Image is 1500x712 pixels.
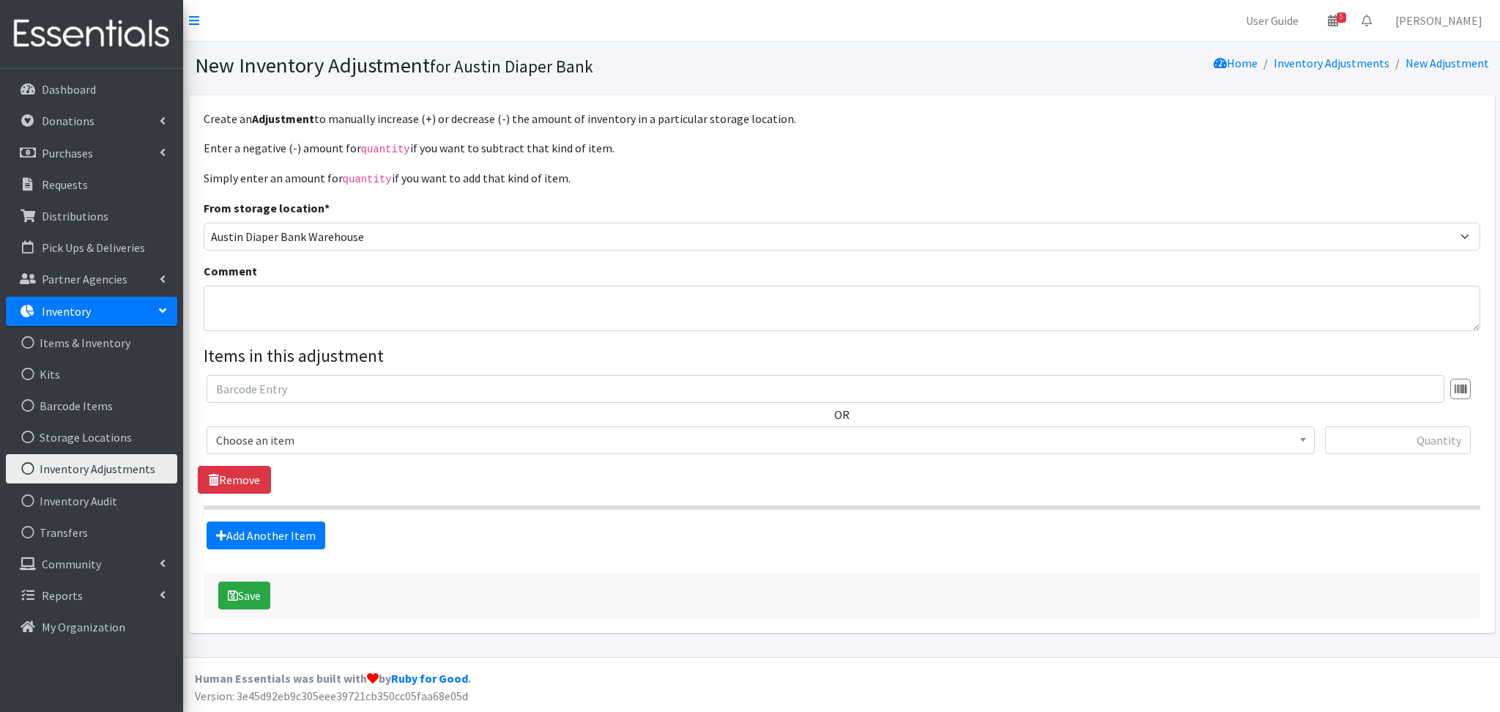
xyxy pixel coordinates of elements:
[6,297,177,326] a: Inventory
[1384,6,1494,35] a: [PERSON_NAME]
[204,343,1480,369] legend: Items in this adjustment
[204,199,330,217] label: From storage location
[6,581,177,610] a: Reports
[6,360,177,389] a: Kits
[195,53,836,78] h1: New Inventory Adjustment
[1234,6,1310,35] a: User Guide
[6,10,177,59] img: HumanEssentials
[195,689,468,703] span: Version: 3e45d92eb9c305eee39721cb350cc05faa68e05d
[1325,426,1471,454] input: Quantity
[6,75,177,104] a: Dashboard
[6,170,177,199] a: Requests
[42,240,145,255] p: Pick Ups & Deliveries
[1274,56,1389,70] a: Inventory Adjustments
[42,304,91,319] p: Inventory
[252,111,314,126] strong: Adjustment
[42,177,88,192] p: Requests
[6,138,177,168] a: Purchases
[42,557,101,571] p: Community
[1214,56,1258,70] a: Home
[198,466,271,494] a: Remove
[42,588,83,603] p: Reports
[204,262,257,280] label: Comment
[1406,56,1489,70] a: New Adjustment
[195,671,471,686] strong: Human Essentials was built with by .
[42,620,125,634] p: My Organization
[42,272,127,286] p: Partner Agencies
[6,328,177,357] a: Items & Inventory
[207,522,325,549] a: Add Another Item
[343,174,392,185] code: quantity
[391,671,468,686] a: Ruby for Good
[6,486,177,516] a: Inventory Audit
[6,264,177,294] a: Partner Agencies
[204,169,1480,188] p: Simply enter an amount for if you want to add that kind of item.
[6,518,177,547] a: Transfers
[6,201,177,231] a: Distributions
[324,201,330,215] abbr: required
[361,144,410,155] code: quantity
[42,209,108,223] p: Distributions
[6,233,177,262] a: Pick Ups & Deliveries
[834,406,850,423] label: OR
[1337,12,1346,23] span: 5
[218,582,270,609] button: Save
[207,426,1315,454] span: Choose an item
[42,114,94,128] p: Donations
[204,110,1480,127] p: Create an to manually increase (+) or decrease (-) the amount of inventory in a particular storag...
[216,430,1305,450] span: Choose an item
[1316,6,1350,35] a: 5
[204,139,1480,157] p: Enter a negative (-) amount for if you want to subtract that kind of item.
[6,106,177,136] a: Donations
[430,56,593,77] small: for Austin Diaper Bank
[6,612,177,642] a: My Organization
[6,454,177,483] a: Inventory Adjustments
[42,146,93,160] p: Purchases
[6,549,177,579] a: Community
[207,375,1444,403] input: Barcode Entry
[6,391,177,420] a: Barcode Items
[6,423,177,452] a: Storage Locations
[42,82,96,97] p: Dashboard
